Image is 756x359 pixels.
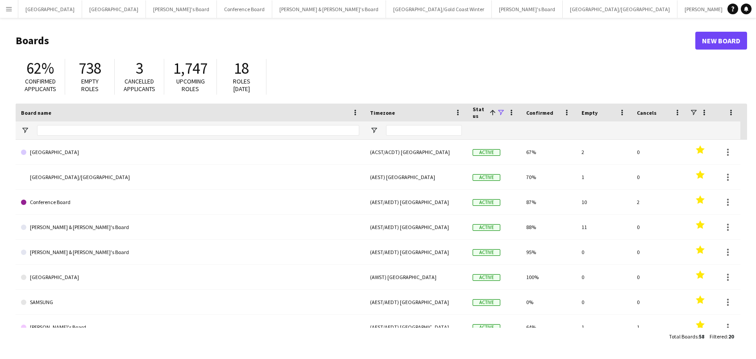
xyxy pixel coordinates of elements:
[79,58,101,78] span: 738
[365,140,467,164] div: (ACST/ACDT) [GEOGRAPHIC_DATA]
[473,249,500,256] span: Active
[217,0,272,18] button: Conference Board
[370,109,395,116] span: Timezone
[631,240,687,264] div: 0
[365,315,467,339] div: (AEST/AEDT) [GEOGRAPHIC_DATA]
[234,58,249,78] span: 18
[576,290,631,314] div: 0
[631,165,687,189] div: 0
[631,290,687,314] div: 0
[176,77,205,93] span: Upcoming roles
[365,240,467,264] div: (AEST/AEDT) [GEOGRAPHIC_DATA]
[16,34,695,47] h1: Boards
[365,190,467,214] div: (AEST/AEDT) [GEOGRAPHIC_DATA]
[365,265,467,289] div: (AWST) [GEOGRAPHIC_DATA]
[521,165,576,189] div: 70%
[576,265,631,289] div: 0
[631,140,687,164] div: 0
[473,174,500,181] span: Active
[521,140,576,164] div: 67%
[576,140,631,164] div: 2
[669,328,704,345] div: :
[728,333,734,340] span: 20
[386,125,462,136] input: Timezone Filter Input
[576,190,631,214] div: 10
[473,149,500,156] span: Active
[82,0,146,18] button: [GEOGRAPHIC_DATA]
[233,77,250,93] span: Roles [DATE]
[21,240,359,265] a: [PERSON_NAME] & [PERSON_NAME]'s Board
[21,290,359,315] a: SAMSUNG
[669,333,698,340] span: Total Boards
[576,240,631,264] div: 0
[365,165,467,189] div: (AEST) [GEOGRAPHIC_DATA]
[272,0,386,18] button: [PERSON_NAME] & [PERSON_NAME]'s Board
[386,0,492,18] button: [GEOGRAPHIC_DATA]/Gold Coast Winter
[21,265,359,290] a: [GEOGRAPHIC_DATA]
[576,215,631,239] div: 11
[473,199,500,206] span: Active
[521,240,576,264] div: 95%
[521,190,576,214] div: 87%
[21,140,359,165] a: [GEOGRAPHIC_DATA]
[21,165,359,190] a: [GEOGRAPHIC_DATA]/[GEOGRAPHIC_DATA]
[710,333,727,340] span: Filtered
[521,315,576,339] div: 64%
[521,290,576,314] div: 0%
[631,190,687,214] div: 2
[637,109,656,116] span: Cancels
[473,106,486,119] span: Status
[631,265,687,289] div: 0
[563,0,677,18] button: [GEOGRAPHIC_DATA]/[GEOGRAPHIC_DATA]
[18,0,82,18] button: [GEOGRAPHIC_DATA]
[521,215,576,239] div: 88%
[146,0,217,18] button: [PERSON_NAME]'s Board
[631,315,687,339] div: 1
[695,32,747,50] a: New Board
[21,190,359,215] a: Conference Board
[582,109,598,116] span: Empty
[365,215,467,239] div: (AEST/AEDT) [GEOGRAPHIC_DATA]
[473,324,500,331] span: Active
[492,0,563,18] button: [PERSON_NAME]'s Board
[576,315,631,339] div: 1
[710,328,734,345] div: :
[473,224,500,231] span: Active
[699,333,704,340] span: 58
[365,290,467,314] div: (AEST/AEDT) [GEOGRAPHIC_DATA]
[21,315,359,340] a: [PERSON_NAME]'s Board
[25,77,56,93] span: Confirmed applicants
[173,58,208,78] span: 1,747
[21,215,359,240] a: [PERSON_NAME] & [PERSON_NAME]'s Board
[37,125,359,136] input: Board name Filter Input
[473,274,500,281] span: Active
[526,109,553,116] span: Confirmed
[370,126,378,134] button: Open Filter Menu
[136,58,143,78] span: 3
[473,299,500,306] span: Active
[521,265,576,289] div: 100%
[21,109,51,116] span: Board name
[21,126,29,134] button: Open Filter Menu
[26,58,54,78] span: 62%
[124,77,155,93] span: Cancelled applicants
[81,77,99,93] span: Empty roles
[576,165,631,189] div: 1
[631,215,687,239] div: 0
